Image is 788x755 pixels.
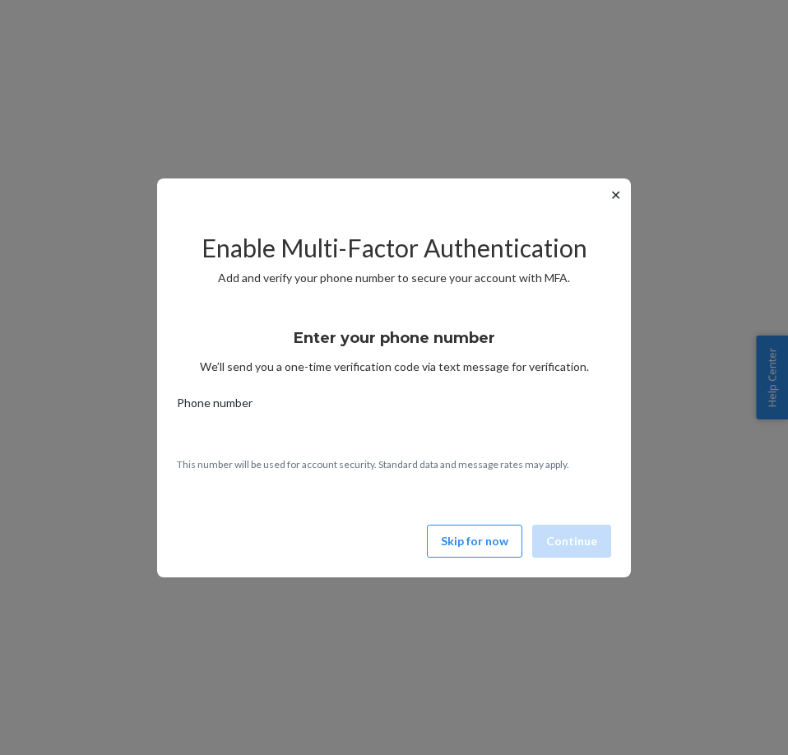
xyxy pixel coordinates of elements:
[294,327,495,349] h3: Enter your phone number
[177,314,611,375] div: We’ll send you a one-time verification code via text message for verification.
[177,234,611,262] h2: Enable Multi-Factor Authentication
[177,270,611,286] p: Add and verify your phone number to secure your account with MFA.
[607,185,624,205] button: ✕
[177,395,253,418] span: Phone number
[532,525,611,558] button: Continue
[427,525,522,558] button: Skip for now
[177,457,611,471] p: This number will be used for account security. Standard data and message rates may apply.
